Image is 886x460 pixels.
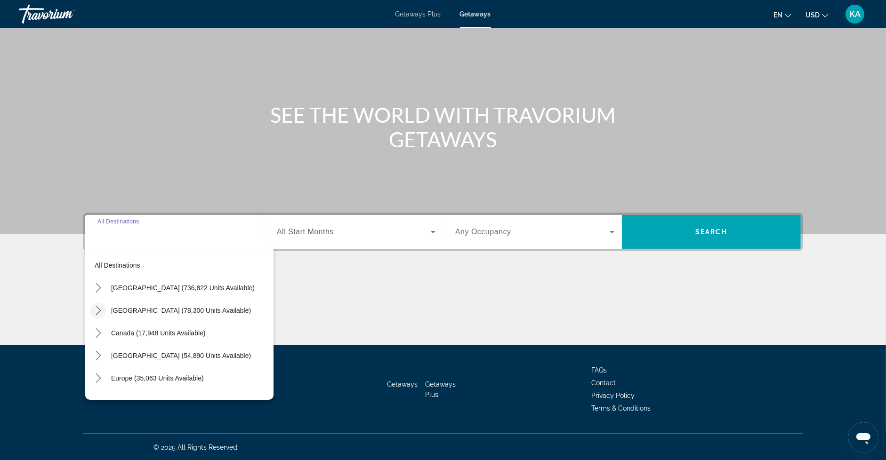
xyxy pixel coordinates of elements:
[695,228,727,236] span: Search
[95,262,140,269] span: All destinations
[460,10,491,18] a: Getaways
[455,228,511,236] span: Any Occupancy
[153,444,239,451] span: © 2025 All Rights Reserved.
[111,284,255,292] span: [GEOGRAPHIC_DATA] (736,822 units available)
[591,366,607,374] a: FAQs
[773,11,782,19] span: en
[111,307,251,314] span: [GEOGRAPHIC_DATA] (78,300 units available)
[106,392,274,409] button: Select destination: Australia (3,583 units available)
[849,9,861,19] span: KA
[111,374,204,382] span: Europe (35,063 units available)
[90,393,106,409] button: Toggle Australia (3,583 units available) submenu
[90,370,106,387] button: Toggle Europe (35,063 units available) submenu
[90,302,106,319] button: Toggle Mexico (78,300 units available) submenu
[395,10,441,18] a: Getaways Plus
[106,302,274,319] button: Select destination: Mexico (78,300 units available)
[106,279,274,296] button: Select destination: United States (736,822 units available)
[277,228,334,236] span: All Start Months
[843,4,867,24] button: User Menu
[90,348,106,364] button: Toggle Caribbean & Atlantic Islands (54,890 units available) submenu
[591,392,635,399] a: Privacy Policy
[106,347,274,364] button: Select destination: Caribbean & Atlantic Islands (54,890 units available)
[805,11,820,19] span: USD
[387,381,418,388] a: Getaways
[90,325,106,341] button: Toggle Canada (17,948 units available) submenu
[111,329,206,337] span: Canada (17,948 units available)
[111,352,251,359] span: [GEOGRAPHIC_DATA] (54,890 units available)
[622,215,801,249] button: Search
[773,8,791,22] button: Change language
[97,218,139,224] span: All Destinations
[591,404,651,412] a: Terms & Conditions
[266,103,620,151] h1: SEE THE WORLD WITH TRAVORIUM GETAWAYS
[90,257,274,274] button: Select destination: All destinations
[19,2,113,26] a: Travorium
[97,227,257,238] input: Select destination
[85,215,801,249] div: Search widget
[805,8,829,22] button: Change currency
[106,370,274,387] button: Select destination: Europe (35,063 units available)
[848,422,878,452] iframe: Button to launch messaging window
[106,325,274,341] button: Select destination: Canada (17,948 units available)
[85,244,274,400] div: Destination options
[90,280,106,296] button: Toggle United States (736,822 units available) submenu
[591,379,616,387] a: Contact
[426,381,456,398] a: Getaways Plus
